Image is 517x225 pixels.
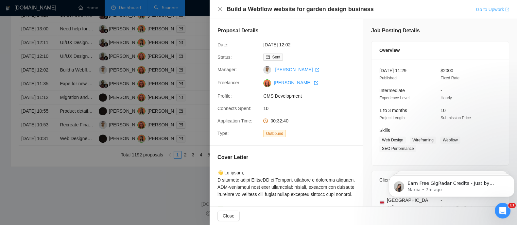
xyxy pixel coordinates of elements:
iframe: Intercom notifications message [386,162,517,207]
span: Fixed Rate [440,76,459,80]
span: Skills [379,128,390,133]
span: export [315,68,319,72]
span: Web Design [379,137,406,144]
h5: Job Posting Details [371,27,420,35]
h4: Build a Webflow website for garden design business [227,5,374,13]
span: $2000 [440,68,453,73]
span: SEO Performance [379,145,416,152]
a: [PERSON_NAME] export [274,80,318,85]
span: Intermediate [379,88,405,93]
span: CMS Development [263,92,361,100]
span: Profile: [217,93,232,99]
div: Client Details [379,171,501,189]
span: Webflow [440,137,460,144]
span: 10 [263,105,361,112]
span: - [440,88,442,93]
span: Type: [217,131,229,136]
img: 🇬🇧 [380,200,384,205]
span: Application Time: [217,118,252,123]
span: 00:32:40 [270,118,288,123]
a: Go to Upworkexport [476,7,509,12]
span: Submission Price [440,116,471,120]
span: close [217,7,223,12]
button: Close [217,211,240,221]
span: Date: [217,42,228,47]
span: Freelancer: [217,80,241,85]
span: Outbound [263,130,286,137]
span: Experience Level [379,96,409,100]
span: 11 [508,203,516,208]
span: export [314,81,318,85]
span: Status: [217,55,232,60]
span: Overview [379,47,400,54]
span: clock-circle [263,119,268,123]
span: Sent [272,55,280,59]
button: Close [217,7,223,12]
span: [DATE] 11:29 [379,68,406,73]
span: Connects Spent: [217,106,251,111]
span: mail [266,55,270,59]
iframe: Intercom live chat [495,203,510,218]
img: c1xRnegLkuPsvVQOHOKQlsB-Htp_4J9TPxgTVIrXjK7HknDzSd9u7lPpFXd7WF9m8_ [263,79,271,87]
span: Manager: [217,67,237,72]
span: 10 [440,108,446,113]
span: Project Length [379,116,405,120]
span: Hourly [440,96,452,100]
span: export [505,8,509,11]
a: [PERSON_NAME] export [275,67,319,72]
h5: Cover Letter [217,153,248,161]
span: Close [223,212,234,219]
h5: Proposal Details [217,27,258,35]
span: 1 to 3 months [379,108,407,113]
span: [DATE] 12:02 [263,41,361,48]
span: Wireframing [410,137,436,144]
span: Published [379,76,397,80]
